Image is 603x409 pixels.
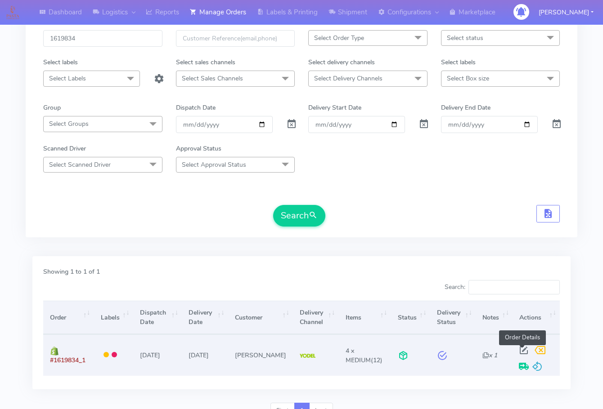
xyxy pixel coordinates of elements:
th: Delivery Channel: activate to sort column ascending [293,301,338,334]
span: Select Scanned Driver [49,160,111,169]
span: Select status [447,34,483,42]
label: Delivery End Date [441,103,490,112]
span: Select Approval Status [182,160,246,169]
th: Delivery Date: activate to sort column ascending [182,301,228,334]
th: Status: activate to sort column ascending [391,301,430,334]
span: Select Box size [447,74,489,83]
td: [DATE] [133,334,182,375]
th: Notes: activate to sort column ascending [476,301,513,334]
span: Select Delivery Channels [314,74,382,83]
input: Customer Reference(email,phone) [176,30,295,47]
span: Select Order Type [314,34,364,42]
label: Dispatch Date [176,103,216,112]
label: Select delivery channels [308,58,375,67]
th: Dispatch Date: activate to sort column ascending [133,301,182,334]
td: [DATE] [182,334,228,375]
img: shopify.png [50,347,59,356]
span: #1619834_1 [50,356,85,365]
th: Delivery Status: activate to sort column ascending [430,301,476,334]
th: Actions: activate to sort column ascending [513,301,560,334]
label: Select labels [43,58,78,67]
span: Select Labels [49,74,86,83]
button: [PERSON_NAME] [532,3,600,22]
label: Approval Status [176,144,221,153]
img: Yodel [300,354,315,358]
th: Items: activate to sort column ascending [339,301,391,334]
span: 4 x MEDIUM [346,347,371,365]
label: Group [43,103,61,112]
th: Customer: activate to sort column ascending [228,301,293,334]
span: (12) [346,347,382,365]
span: Select Sales Channels [182,74,243,83]
button: Search [273,205,325,227]
td: [PERSON_NAME] [228,334,293,375]
label: Scanned Driver [43,144,86,153]
th: Labels: activate to sort column ascending [94,301,133,334]
input: Order Id [43,30,162,47]
i: x 1 [482,351,497,360]
label: Select sales channels [176,58,235,67]
label: Select labels [441,58,476,67]
label: Showing 1 to 1 of 1 [43,267,100,276]
span: Select Groups [49,120,89,128]
input: Search: [468,280,560,294]
label: Search: [445,280,560,294]
th: Order: activate to sort column ascending [43,301,94,334]
label: Delivery Start Date [308,103,361,112]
